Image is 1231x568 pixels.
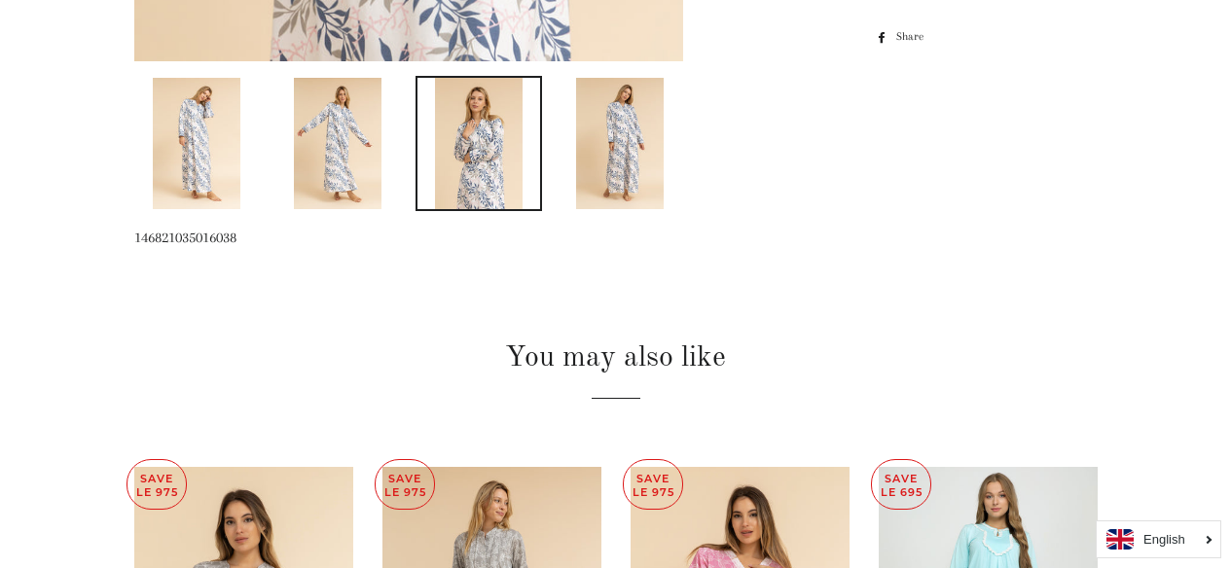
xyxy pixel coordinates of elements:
i: English [1143,533,1185,546]
p: Save LE 975 [127,460,186,510]
span: Share [896,26,933,48]
img: Load image into Gallery viewer, Leaf print 100% Cotton Nightdress [576,78,664,209]
h2: You may also like [134,337,1098,378]
p: Save LE 975 [624,460,682,510]
img: Load image into Gallery viewer, Leaf print 100% Cotton Nightdress [153,78,240,209]
p: Save LE 975 [376,460,434,510]
img: Load image into Gallery viewer, Leaf print 100% Cotton Nightdress [294,78,381,209]
p: Save LE 695 [872,460,930,510]
span: 146821035016038 [134,229,236,246]
a: English [1106,529,1211,550]
img: Load image into Gallery viewer, Leaf print 100% Cotton Nightdress [435,78,523,209]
